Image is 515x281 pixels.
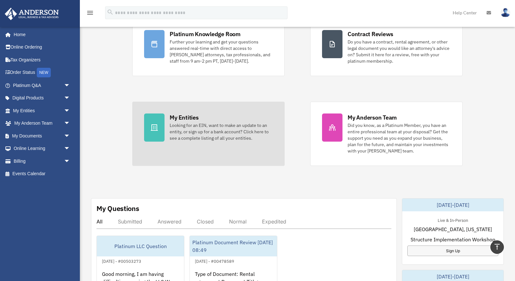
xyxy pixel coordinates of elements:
[170,113,198,121] div: My Entities
[493,243,501,251] i: vertical_align_top
[132,102,285,166] a: My Entities Looking for an EIN, want to make an update to an entity, or sign up for a bank accoun...
[64,79,77,92] span: arrow_drop_down
[170,122,273,141] div: Looking for an EIN, want to make an update to an entity, or sign up for a bank account? Click her...
[190,257,239,264] div: [DATE] - #00478589
[64,155,77,168] span: arrow_drop_down
[4,129,80,142] a: My Documentsarrow_drop_down
[310,102,463,166] a: My Anderson Team Did you know, as a Platinum Member, you have an entire professional team at your...
[4,92,80,105] a: Digital Productsarrow_drop_down
[348,113,397,121] div: My Anderson Team
[97,236,184,256] div: Platinum LLC Question
[501,8,510,17] img: User Pic
[3,8,61,20] img: Anderson Advisors Platinum Portal
[4,66,80,79] a: Order StatusNEW
[490,240,504,254] a: vertical_align_top
[414,225,492,233] span: [GEOGRAPHIC_DATA], [US_STATE]
[4,142,80,155] a: Online Learningarrow_drop_down
[229,218,247,225] div: Normal
[197,218,214,225] div: Closed
[64,117,77,130] span: arrow_drop_down
[4,28,77,41] a: Home
[64,104,77,117] span: arrow_drop_down
[132,18,285,76] a: Platinum Knowledge Room Further your learning and get your questions answered real-time with dire...
[64,129,77,143] span: arrow_drop_down
[310,18,463,76] a: Contract Reviews Do you have a contract, rental agreement, or other legal document you would like...
[4,79,80,92] a: Platinum Q&Aarrow_drop_down
[64,142,77,155] span: arrow_drop_down
[97,257,146,264] div: [DATE] - #00503273
[158,218,181,225] div: Answered
[348,39,451,64] div: Do you have a contract, rental agreement, or other legal document you would like an attorney's ad...
[348,30,393,38] div: Contract Reviews
[118,218,142,225] div: Submitted
[433,216,473,223] div: Live & In-Person
[96,204,139,213] div: My Questions
[86,9,94,17] i: menu
[170,30,241,38] div: Platinum Knowledge Room
[107,9,114,16] i: search
[64,92,77,105] span: arrow_drop_down
[402,199,503,211] div: [DATE]-[DATE]
[86,11,94,17] a: menu
[4,104,80,117] a: My Entitiesarrow_drop_down
[96,218,103,225] div: All
[348,122,451,154] div: Did you know, as a Platinum Member, you have an entire professional team at your disposal? Get th...
[4,53,80,66] a: Tax Organizers
[4,155,80,168] a: Billingarrow_drop_down
[190,236,277,256] div: Platinum Document Review [DATE] 08:49
[411,236,495,243] span: Structure Implementation Workshop
[37,68,51,77] div: NEW
[4,41,80,54] a: Online Ordering
[4,168,80,180] a: Events Calendar
[170,39,273,64] div: Further your learning and get your questions answered real-time with direct access to [PERSON_NAM...
[262,218,286,225] div: Expedited
[4,117,80,130] a: My Anderson Teamarrow_drop_down
[407,246,498,256] a: Sign Up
